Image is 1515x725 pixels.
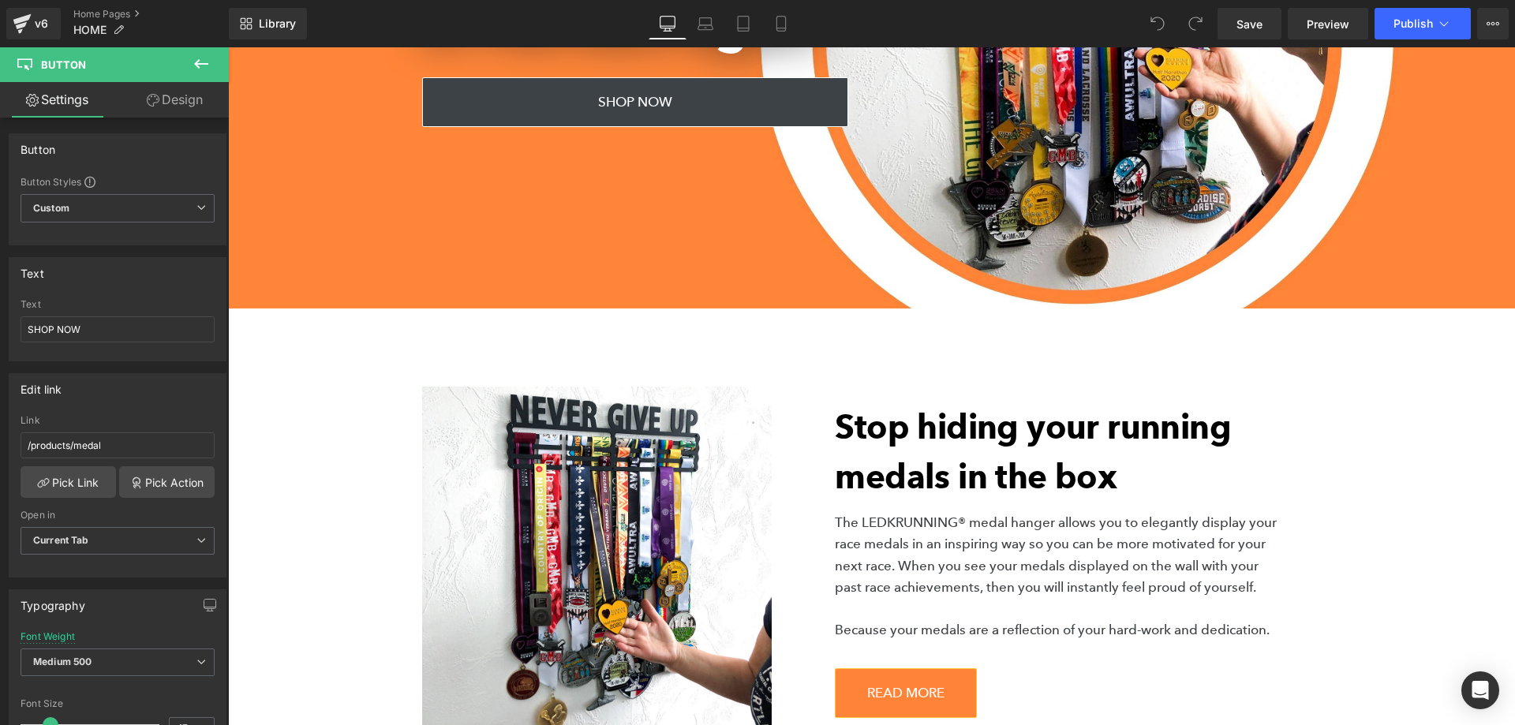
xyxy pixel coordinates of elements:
[762,8,800,39] a: Mobile
[33,656,92,667] b: Medium 500
[21,258,44,280] div: Text
[21,374,62,396] div: Edit link
[229,8,307,39] a: New Library
[607,621,749,671] a: read more
[21,590,85,612] div: Typography
[686,8,724,39] a: Laptop
[1477,8,1509,39] button: More
[1236,16,1262,32] span: Save
[639,621,716,671] span: read more
[21,134,55,156] div: Button
[73,24,107,36] span: HOME
[1375,8,1471,39] button: Publish
[1307,16,1349,32] span: Preview
[21,510,215,521] div: Open in
[33,202,69,215] b: Custom
[370,30,444,80] span: SHOP NOW
[607,359,1003,450] span: Stop hiding your running medals in the box
[1142,8,1173,39] button: Undo
[194,30,620,80] a: SHOP NOW
[33,534,89,546] b: Current Tab
[21,698,215,709] div: Font Size
[32,13,51,34] div: v6
[6,8,61,39] a: v6
[21,631,75,642] div: Font Weight
[21,432,215,458] input: https://your-shop.myshopify.com
[1461,671,1499,709] div: Open Intercom Messenger
[21,415,215,426] div: Link
[21,175,215,188] div: Button Styles
[259,17,296,31] span: Library
[1393,17,1433,30] span: Publish
[119,466,215,498] a: Pick Action
[41,58,86,71] span: Button
[1180,8,1211,39] button: Redo
[21,466,116,498] a: Pick Link
[607,465,1058,593] p: The LEDKRUNNING® medal hanger allows you to elegantly display your race medals in an inspiring wa...
[724,8,762,39] a: Tablet
[73,8,229,21] a: Home Pages
[118,82,232,118] a: Design
[649,8,686,39] a: Desktop
[1288,8,1368,39] a: Preview
[21,299,215,310] div: Text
